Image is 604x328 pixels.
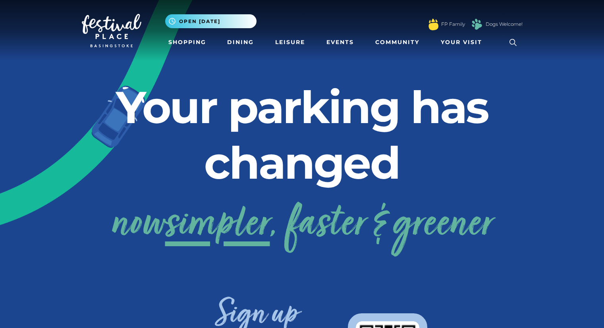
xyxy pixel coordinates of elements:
[441,38,482,46] span: Your Visit
[372,35,423,50] a: Community
[272,35,308,50] a: Leisure
[179,18,220,25] span: Open [DATE]
[165,193,270,257] span: simpler
[82,79,523,191] h2: Your parking has changed
[224,35,257,50] a: Dining
[438,35,489,50] a: Your Visit
[486,21,523,28] a: Dogs Welcome!
[82,14,141,47] img: Festival Place Logo
[165,35,209,50] a: Shopping
[165,14,257,28] button: Open [DATE]
[112,193,493,257] a: nowsimpler, faster & greener
[441,21,465,28] a: FP Family
[323,35,357,50] a: Events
